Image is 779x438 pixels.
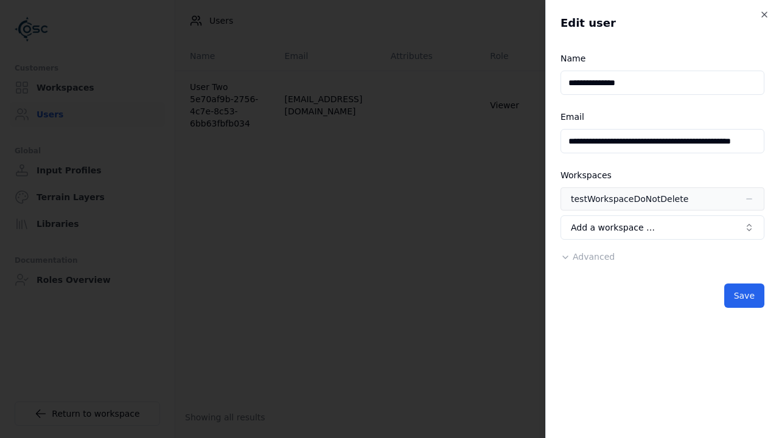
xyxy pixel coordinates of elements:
div: testWorkspaceDoNotDelete [571,193,688,205]
button: Advanced [561,251,615,263]
span: Advanced [573,252,615,262]
label: Name [561,54,585,63]
button: Save [724,283,764,308]
h2: Edit user [561,15,764,32]
label: Email [561,112,584,122]
label: Workspaces [561,170,612,180]
span: Add a workspace … [571,221,655,234]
